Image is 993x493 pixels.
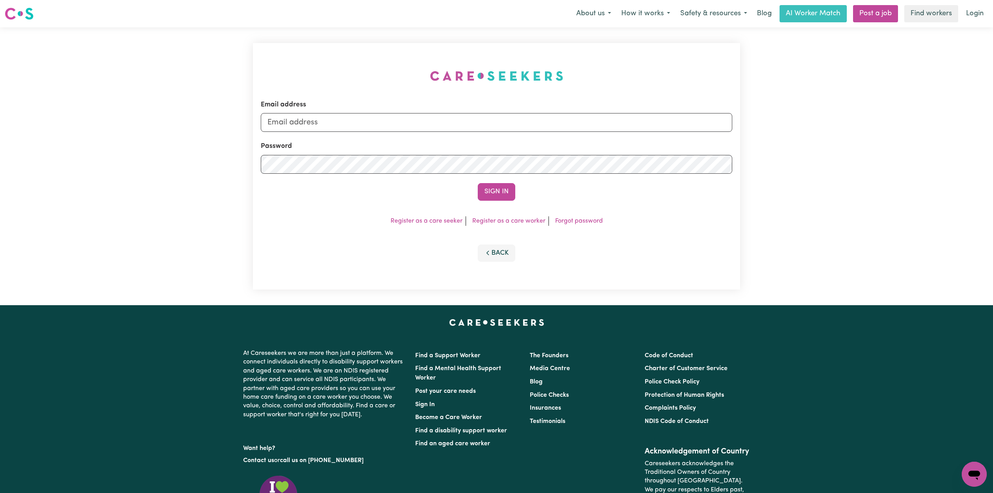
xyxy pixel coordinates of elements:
a: Register as a care seeker [391,218,462,224]
a: Careseekers home page [449,319,544,326]
p: or [243,453,406,468]
a: Post a job [853,5,898,22]
a: Insurances [530,405,561,411]
a: Police Checks [530,392,569,398]
a: Find a Support Worker [415,353,480,359]
a: call us on [PHONE_NUMBER] [280,457,364,464]
a: Police Check Policy [645,379,699,385]
p: Want help? [243,441,406,453]
a: NDIS Code of Conduct [645,418,709,425]
a: Forgot password [555,218,603,224]
input: Email address [261,113,732,132]
a: Media Centre [530,365,570,372]
a: Register as a care worker [472,218,545,224]
a: Become a Care Worker [415,414,482,421]
a: Find workers [904,5,958,22]
a: Login [961,5,988,22]
a: Protection of Human Rights [645,392,724,398]
a: Blog [530,379,543,385]
label: Password [261,141,292,151]
button: How it works [616,5,675,22]
a: Careseekers logo [5,5,34,23]
label: Email address [261,100,306,110]
a: Charter of Customer Service [645,365,728,372]
a: Sign In [415,401,435,408]
a: Find a disability support worker [415,428,507,434]
a: Find a Mental Health Support Worker [415,365,501,381]
button: Sign In [478,183,515,200]
img: Careseekers logo [5,7,34,21]
h2: Acknowledgement of Country [645,447,750,456]
a: Blog [752,5,776,22]
button: About us [571,5,616,22]
a: Testimonials [530,418,565,425]
a: Complaints Policy [645,405,696,411]
a: The Founders [530,353,568,359]
button: Back [478,245,515,262]
a: Code of Conduct [645,353,693,359]
a: Contact us [243,457,274,464]
a: Post your care needs [415,388,476,394]
a: Find an aged care worker [415,441,490,447]
p: At Careseekers we are more than just a platform. We connect individuals directly to disability su... [243,346,406,422]
button: Safety & resources [675,5,752,22]
a: AI Worker Match [780,5,847,22]
iframe: Button to launch messaging window [962,462,987,487]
